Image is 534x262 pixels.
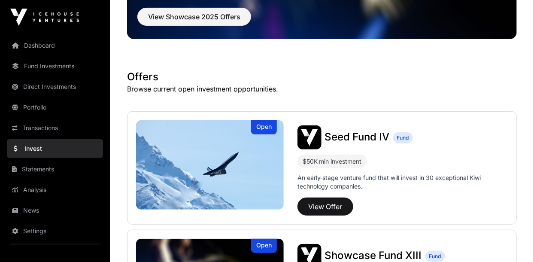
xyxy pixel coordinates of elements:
[429,253,441,260] span: Fund
[7,180,103,199] a: Analysis
[127,70,517,84] h1: Offers
[127,84,517,94] p: Browse current open investment opportunities.
[7,160,103,179] a: Statements
[7,222,103,241] a: Settings
[325,250,422,262] a: Showcase Fund XIII
[297,198,353,216] button: View Offer
[137,8,251,26] button: View Showcase 2025 Offers
[397,134,409,141] span: Fund
[137,16,251,25] a: View Showcase 2025 Offers
[325,249,422,262] span: Showcase Fund XIII
[251,239,277,253] div: Open
[325,132,390,143] a: Seed Fund IV
[251,120,277,134] div: Open
[491,221,534,262] iframe: Chat Widget
[303,156,362,167] div: $50K min investment
[136,120,284,210] a: Seed Fund IVOpen
[136,120,284,210] img: Seed Fund IV
[325,131,390,143] span: Seed Fund IV
[7,57,103,76] a: Fund Investments
[10,9,79,26] img: Icehouse Ventures Logo
[7,77,103,96] a: Direct Investments
[7,119,103,137] a: Transactions
[7,36,103,55] a: Dashboard
[297,155,367,168] div: $50K min investment
[7,139,103,158] a: Invest
[7,201,103,220] a: News
[7,98,103,117] a: Portfolio
[297,174,508,191] p: An early-stage venture fund that will invest in 30 exceptional Kiwi technology companies.
[297,125,322,149] img: Seed Fund IV
[148,12,240,22] span: View Showcase 2025 Offers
